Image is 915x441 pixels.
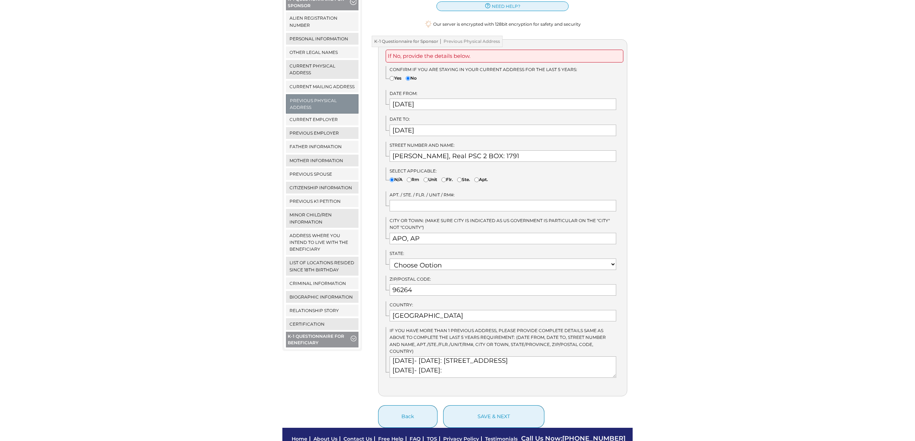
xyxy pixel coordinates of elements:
[407,176,419,183] label: Rm
[390,302,413,307] span: Country:
[286,46,358,58] a: Other Legal Names
[286,60,358,79] a: Current Physical Address
[433,21,581,27] span: Our server is encrypted with 128bit encryption for safety and security
[286,209,358,227] a: Minor Child/ren Information
[286,81,358,92] a: Current Mailing Address
[436,1,569,11] a: need help?
[390,192,455,197] span: Apt. / Ste. / Flr. / Unit / Rm#:
[390,168,437,174] span: Select Applicable:
[406,75,417,81] label: No
[286,33,358,45] a: Personal Information
[390,142,455,148] span: Street Number and Name:
[286,332,358,349] button: K-1 Questionnaire for Beneficiary
[390,218,610,230] span: City or Town: (Make sure city is indicated as US Government is particular on the "city" not "coun...
[286,12,358,31] a: Alien Registration Number
[406,76,410,81] input: No
[386,50,624,62] div: If No, provide the details below.
[457,176,470,183] label: Ste.
[390,328,606,354] span: IF you have more than 1 previous address, please provide complete details same as above to comple...
[457,177,462,182] input: Ste.
[424,176,437,183] label: Unit
[407,177,411,182] input: Rm
[286,114,358,125] a: Current Employer
[286,141,358,152] a: Father Information
[286,230,358,255] a: Address where you intend to live with the beneficiary
[390,75,401,81] label: Yes
[390,177,394,182] input: N/A
[286,257,358,275] a: List of locations resided since 18th birthday
[286,277,358,289] a: Criminal Information
[441,176,453,183] label: Flr.
[286,168,358,180] a: Previous Spouse
[492,3,520,10] span: need help?
[474,177,479,182] input: Apt.
[286,305,358,316] a: Relationship Story
[390,276,431,282] span: Zip/Postal Code:
[474,176,488,183] label: Apt.
[286,182,358,194] a: Citizenship Information
[390,76,394,81] input: Yes
[286,95,358,113] a: Previous Physical Address
[390,251,404,256] span: State:
[390,67,577,72] span: Confirm if you are staying in your current address for the last 5 years:
[438,39,500,44] span: Previous Physical Address
[286,195,358,207] a: Previous K1 Petition
[372,36,503,47] h3: K-1 Questionnaire for Sponsor
[286,291,358,303] a: Biographic Information
[286,318,358,330] a: Certification
[286,155,358,166] a: Mother Information
[390,91,417,96] span: Date from:
[390,116,410,122] span: Date to:
[424,177,428,182] input: Unit
[390,176,402,183] label: N/A
[441,177,446,182] input: Flr.
[443,405,544,428] button: save & next
[286,127,358,139] a: Previous Employer
[378,405,437,428] button: Back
